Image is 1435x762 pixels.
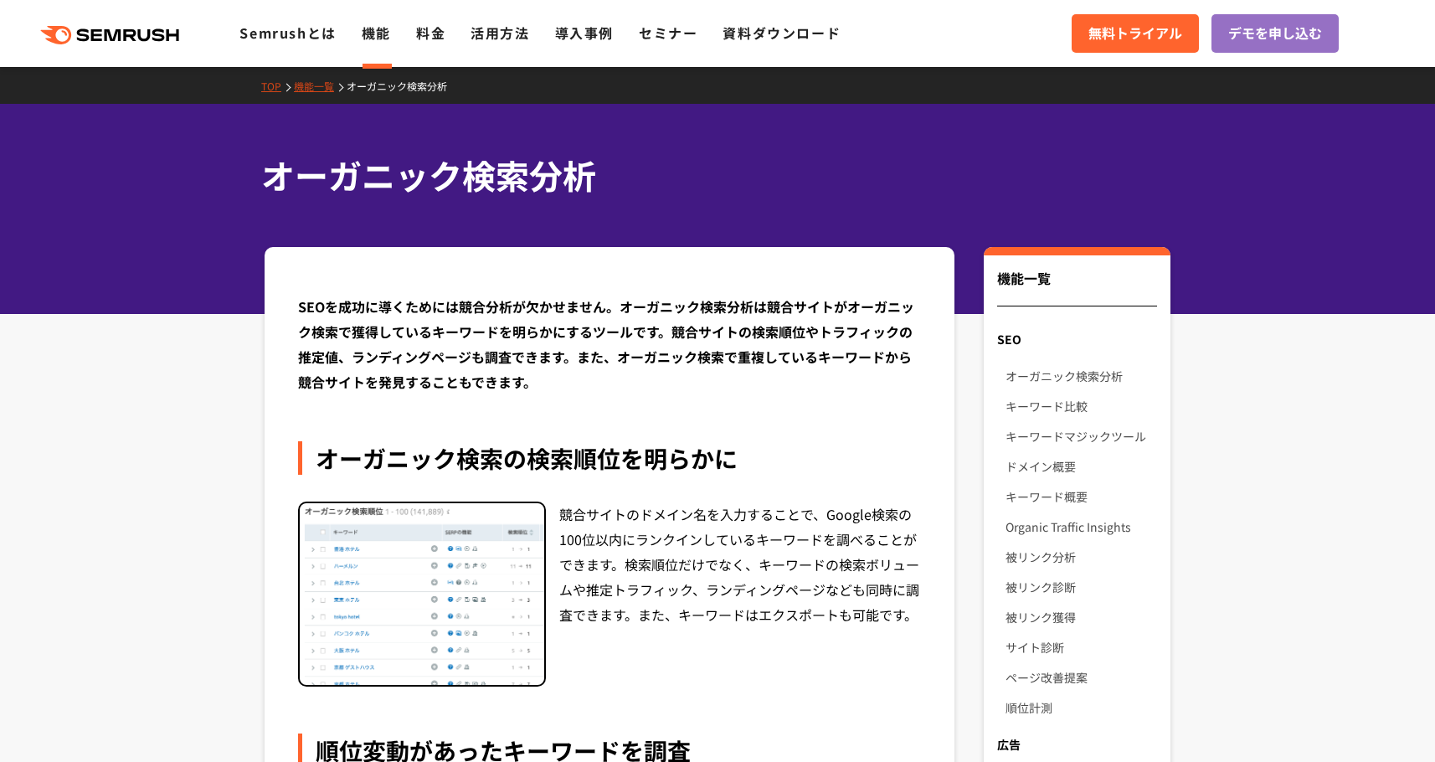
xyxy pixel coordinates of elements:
[298,294,921,394] div: SEOを成功に導くためには競合分析が欠かせません。オーガニック検索分析は競合サイトがオーガニック検索で獲得しているキーワードを明らかにするツールです。競合サイトの検索順位やトラフィックの推定値、...
[1006,421,1157,451] a: キーワードマジックツール
[1211,14,1339,53] a: デモを申し込む
[294,79,347,93] a: 機能一覧
[1006,481,1157,512] a: キーワード概要
[347,79,460,93] a: オーガニック検索分析
[997,268,1157,306] div: 機能一覧
[239,23,336,43] a: Semrushとは
[1088,23,1182,44] span: 無料トライアル
[300,503,544,686] img: オーガニック検索分析 検索順位
[1006,542,1157,572] a: 被リンク分析
[362,23,391,43] a: 機能
[261,79,294,93] a: TOP
[1006,391,1157,421] a: キーワード比較
[298,441,921,475] div: オーガニック検索の検索順位を明らかに
[416,23,445,43] a: 料金
[1006,632,1157,662] a: サイト診断
[471,23,529,43] a: 活用方法
[984,729,1170,759] div: 広告
[559,502,921,687] div: 競合サイトのドメイン名を入力することで、Google検索の100位以内にランクインしているキーワードを調べることができます。検索順位だけでなく、キーワードの検索ボリュームや推定トラフィック、ラン...
[555,23,614,43] a: 導入事例
[1006,692,1157,723] a: 順位計測
[1006,512,1157,542] a: Organic Traffic Insights
[1006,572,1157,602] a: 被リンク診断
[639,23,697,43] a: セミナー
[723,23,841,43] a: 資料ダウンロード
[984,324,1170,354] div: SEO
[261,151,1157,200] h1: オーガニック検索分析
[1006,662,1157,692] a: ページ改善提案
[1006,451,1157,481] a: ドメイン概要
[1228,23,1322,44] span: デモを申し込む
[1006,361,1157,391] a: オーガニック検索分析
[1072,14,1199,53] a: 無料トライアル
[1006,602,1157,632] a: 被リンク獲得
